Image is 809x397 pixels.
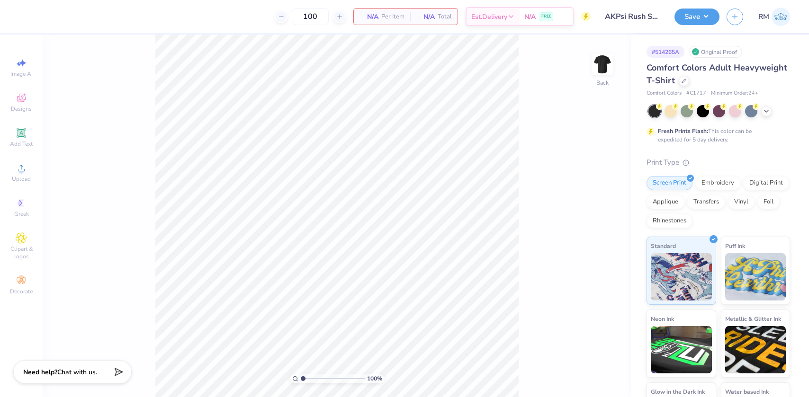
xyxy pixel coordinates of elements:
img: Roberta Manuel [772,8,790,26]
span: Neon Ink [651,314,674,324]
div: # 514265A [647,46,684,58]
div: Print Type [647,157,790,168]
span: N/A [360,12,378,22]
span: Chat with us. [57,368,97,377]
span: Total [438,12,452,22]
span: Water based Ink [725,387,769,397]
div: Foil [757,195,780,209]
input: Untitled Design [598,7,667,26]
strong: Need help? [23,368,57,377]
input: – – [292,8,329,25]
div: Embroidery [695,176,740,190]
span: N/A [524,12,536,22]
a: RM [758,8,790,26]
span: Comfort Colors [647,89,682,97]
span: N/A [416,12,435,22]
span: Metallic & Glitter Ink [725,314,781,324]
div: Back [596,79,609,87]
strong: Fresh Prints Flash: [658,127,708,135]
span: Glow in the Dark Ink [651,387,705,397]
div: This color can be expedited for 5 day delivery. [658,127,774,144]
span: FREE [541,13,551,20]
div: Rhinestones [647,214,692,228]
span: Per Item [381,12,404,22]
span: Decorate [10,288,33,295]
span: Clipart & logos [5,245,38,260]
span: Minimum Order: 24 + [711,89,758,97]
span: Standard [651,241,676,251]
img: Neon Ink [651,326,712,373]
img: Metallic & Glitter Ink [725,326,786,373]
div: Transfers [687,195,725,209]
span: Image AI [10,70,33,78]
span: Comfort Colors Adult Heavyweight T-Shirt [647,62,787,86]
img: Standard [651,253,712,300]
span: RM [758,11,769,22]
div: Vinyl [728,195,755,209]
div: Original Proof [689,46,742,58]
img: Back [593,55,612,74]
img: Puff Ink [725,253,786,300]
span: Add Text [10,140,33,148]
span: Greek [14,210,29,218]
span: Upload [12,175,31,183]
span: Est. Delivery [471,12,507,22]
span: 100 % [367,374,382,383]
div: Screen Print [647,176,692,190]
span: Designs [11,105,32,113]
div: Digital Print [743,176,789,190]
button: Save [674,9,719,25]
div: Applique [647,195,684,209]
span: Puff Ink [725,241,745,251]
span: # C1717 [686,89,706,97]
